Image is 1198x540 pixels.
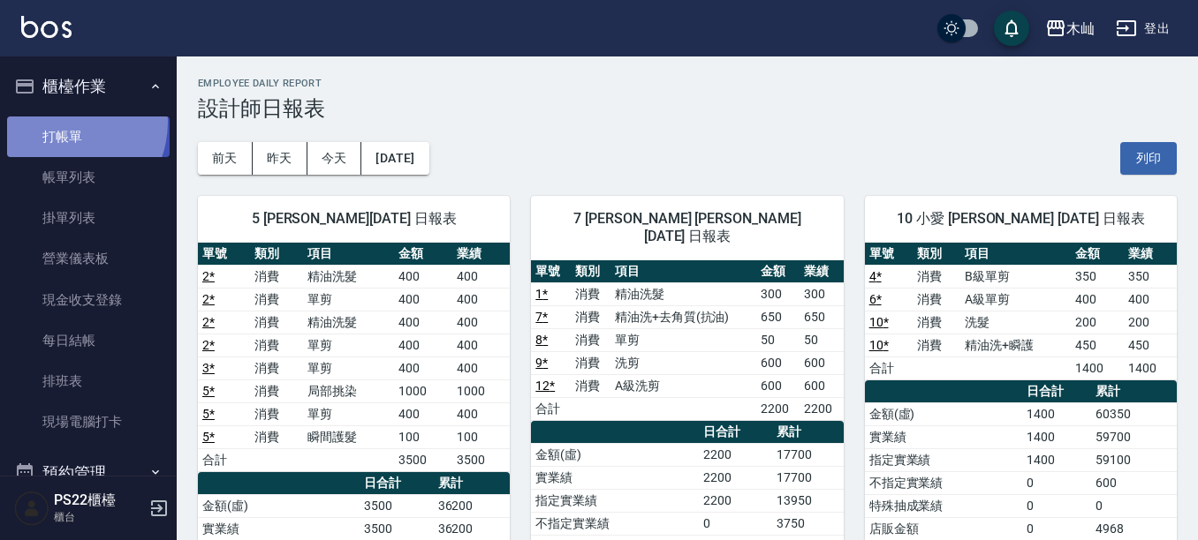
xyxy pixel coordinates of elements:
td: 消費 [913,288,960,311]
td: 消費 [250,356,302,379]
td: 精油洗+瞬護 [960,334,1071,356]
td: 650 [756,305,800,328]
td: 50 [756,328,800,351]
div: 木屾 [1066,18,1095,40]
button: 登出 [1109,12,1177,45]
td: 1000 [394,379,452,402]
span: 7 [PERSON_NAME] [PERSON_NAME] [DATE] 日報表 [552,210,822,245]
td: 450 [1124,334,1177,356]
td: 3750 [772,512,843,535]
td: 13950 [772,489,843,512]
button: 今天 [307,142,362,175]
td: 400 [1071,288,1124,311]
td: 洗髮 [960,311,1071,334]
td: 消費 [571,374,610,397]
td: 3500 [452,448,511,471]
th: 項目 [960,243,1071,266]
td: 2200 [699,466,773,489]
td: 600 [1091,471,1177,494]
th: 業績 [452,243,511,266]
td: 400 [394,402,452,425]
td: 消費 [571,328,610,351]
td: 店販金額 [865,517,1022,540]
a: 現場電腦打卡 [7,401,170,442]
span: 5 [PERSON_NAME][DATE] 日報表 [219,210,489,228]
td: 50 [800,328,843,351]
td: 精油洗髮 [303,311,394,334]
td: 650 [800,305,843,328]
td: 局部挑染 [303,379,394,402]
th: 金額 [756,260,800,283]
td: 單剪 [303,402,394,425]
td: 350 [1071,265,1124,288]
td: 消費 [913,334,960,356]
td: 精油洗+去角質(抗油) [610,305,756,328]
td: 單剪 [610,328,756,351]
a: 現金收支登錄 [7,280,170,320]
td: 消費 [250,288,302,311]
a: 掛單列表 [7,198,170,238]
td: 洗剪 [610,351,756,374]
th: 金額 [1071,243,1124,266]
button: 預約管理 [7,450,170,496]
td: 1000 [452,379,511,402]
th: 項目 [303,243,394,266]
td: 36200 [434,517,511,540]
th: 單號 [198,243,250,266]
td: 瞬間護髮 [303,425,394,448]
button: 列印 [1120,142,1177,175]
a: 每日結帳 [7,320,170,361]
td: 金額(虛) [531,443,699,466]
td: 消費 [250,402,302,425]
td: 特殊抽成業績 [865,494,1022,517]
td: 精油洗髮 [610,282,756,305]
td: 400 [394,265,452,288]
td: 消費 [250,334,302,356]
td: 單剪 [303,288,394,311]
td: A級洗剪 [610,374,756,397]
td: 0 [699,512,773,535]
td: 3500 [394,448,452,471]
td: 消費 [250,265,302,288]
td: 600 [800,374,843,397]
th: 單號 [531,260,571,283]
td: 350 [1124,265,1177,288]
td: 金額(虛) [865,402,1022,425]
th: 業績 [800,260,843,283]
td: 2200 [800,397,843,420]
td: 金額(虛) [198,494,360,517]
th: 日合計 [1022,380,1092,403]
td: 200 [1124,311,1177,334]
td: 2200 [756,397,800,420]
th: 日合計 [699,421,773,444]
td: 消費 [571,282,610,305]
td: 17700 [772,443,843,466]
td: 指定實業績 [865,448,1022,471]
td: 合計 [198,448,250,471]
td: 1400 [1022,402,1092,425]
button: [DATE] [361,142,428,175]
p: 櫃台 [54,509,144,525]
td: 400 [394,334,452,356]
td: 600 [756,351,800,374]
td: 400 [452,265,511,288]
img: Logo [21,16,72,38]
td: 3500 [360,517,434,540]
th: 累計 [434,472,511,495]
td: 2200 [699,443,773,466]
td: 1400 [1071,356,1124,379]
button: 前天 [198,142,253,175]
h2: Employee Daily Report [198,78,1177,89]
th: 金額 [394,243,452,266]
th: 類別 [571,260,610,283]
td: 實業績 [198,517,360,540]
td: 1400 [1022,448,1092,471]
span: 10 小愛 [PERSON_NAME] [DATE] 日報表 [886,210,1156,228]
th: 類別 [250,243,302,266]
td: 400 [394,288,452,311]
td: 4968 [1091,517,1177,540]
th: 累計 [772,421,843,444]
button: 櫃檯作業 [7,64,170,109]
td: 450 [1071,334,1124,356]
img: Person [14,491,49,526]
